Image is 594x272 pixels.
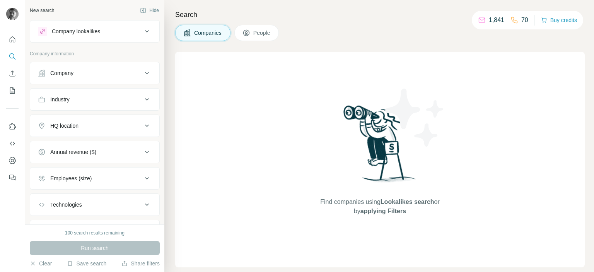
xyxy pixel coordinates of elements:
span: Find companies using or by [318,197,442,216]
button: Employees (size) [30,169,159,188]
div: HQ location [50,122,79,130]
span: People [253,29,271,37]
span: Companies [194,29,222,37]
div: 100 search results remaining [65,229,125,236]
button: Share filters [121,260,160,267]
button: Keywords [30,222,159,240]
div: Industry [50,96,70,103]
button: Technologies [30,195,159,214]
button: Save search [67,260,106,267]
img: Avatar [6,8,19,20]
div: New search [30,7,54,14]
button: Enrich CSV [6,67,19,80]
button: Search [6,50,19,63]
div: Company lookalikes [52,27,100,35]
button: Feedback [6,171,19,185]
button: Hide [135,5,164,16]
span: Lookalikes search [381,198,434,205]
img: Surfe Illustration - Stars [380,83,450,152]
button: Clear [30,260,52,267]
button: Buy credits [541,15,577,26]
button: Company [30,64,159,82]
div: Company [50,69,73,77]
button: Quick start [6,33,19,46]
button: Industry [30,90,159,109]
h4: Search [175,9,585,20]
span: applying Filters [360,208,406,214]
button: My lists [6,84,19,98]
p: 70 [521,15,528,25]
div: Employees (size) [50,174,92,182]
button: Company lookalikes [30,22,159,41]
button: HQ location [30,116,159,135]
button: Use Surfe on LinkedIn [6,120,19,133]
div: Annual revenue ($) [50,148,96,156]
button: Use Surfe API [6,137,19,151]
div: Technologies [50,201,82,209]
button: Dashboard [6,154,19,168]
p: Company information [30,50,160,57]
p: 1,841 [489,15,504,25]
button: Annual revenue ($) [30,143,159,161]
img: Surfe Illustration - Woman searching with binoculars [340,103,420,190]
